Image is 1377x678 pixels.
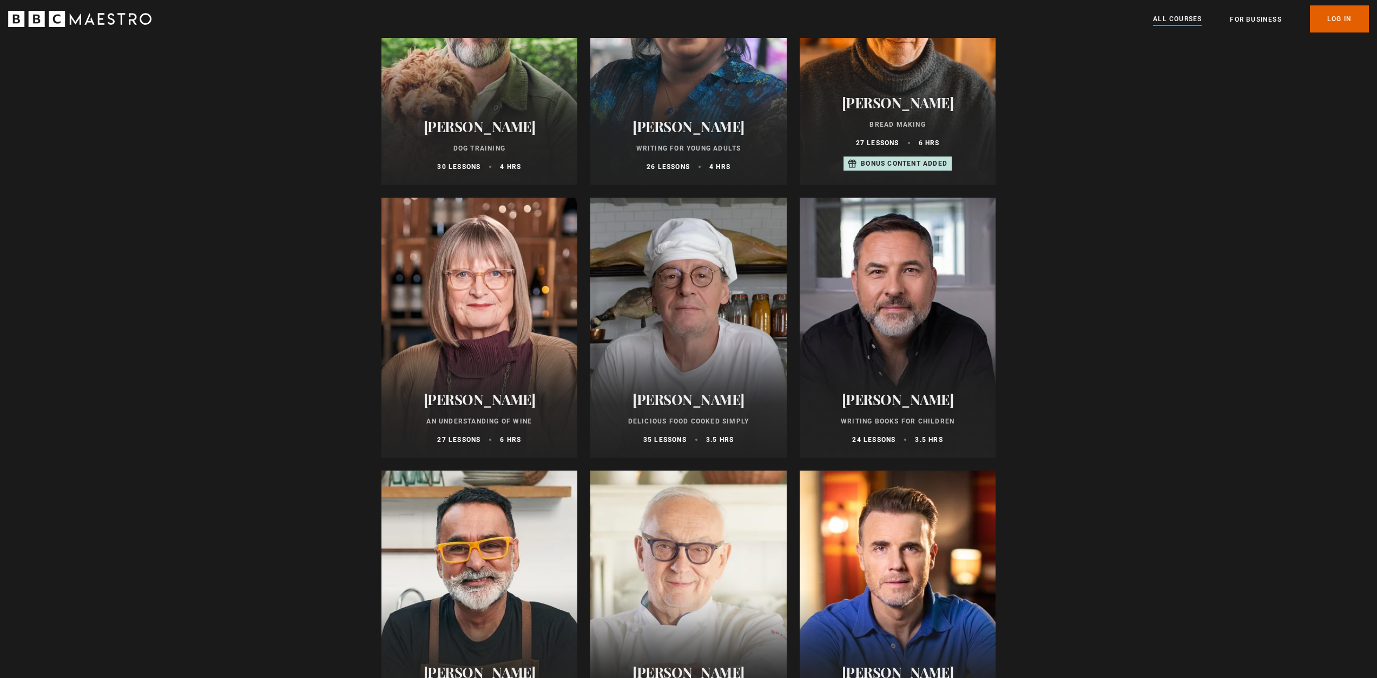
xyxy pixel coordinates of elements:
[1230,14,1281,25] a: For business
[394,391,565,408] h2: [PERSON_NAME]
[813,391,983,408] h2: [PERSON_NAME]
[647,162,690,172] p: 26 lessons
[861,159,947,168] p: Bonus content added
[706,435,734,445] p: 3.5 hrs
[1310,5,1369,32] a: Log In
[603,416,774,426] p: Delicious Food Cooked Simply
[1153,14,1202,25] a: All Courses
[1153,5,1369,32] nav: Primary
[603,118,774,135] h2: [PERSON_NAME]
[919,138,940,148] p: 6 hrs
[709,162,730,172] p: 4 hrs
[590,198,787,458] a: [PERSON_NAME] Delicious Food Cooked Simply 35 lessons 3.5 hrs
[437,435,480,445] p: 27 lessons
[394,144,565,153] p: Dog Training
[800,198,996,458] a: [PERSON_NAME] Writing Books for Children 24 lessons 3.5 hrs
[813,416,983,426] p: Writing Books for Children
[813,94,983,111] h2: [PERSON_NAME]
[852,435,895,445] p: 24 lessons
[437,162,480,172] p: 30 lessons
[643,435,687,445] p: 35 lessons
[381,198,578,458] a: [PERSON_NAME] An Understanding of Wine 27 lessons 6 hrs
[500,435,521,445] p: 6 hrs
[603,144,774,153] p: Writing for Young Adults
[394,416,565,426] p: An Understanding of Wine
[813,120,983,129] p: Bread Making
[500,162,521,172] p: 4 hrs
[394,118,565,135] h2: [PERSON_NAME]
[603,391,774,408] h2: [PERSON_NAME]
[8,11,151,27] svg: BBC Maestro
[915,435,943,445] p: 3.5 hrs
[856,138,899,148] p: 27 lessons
